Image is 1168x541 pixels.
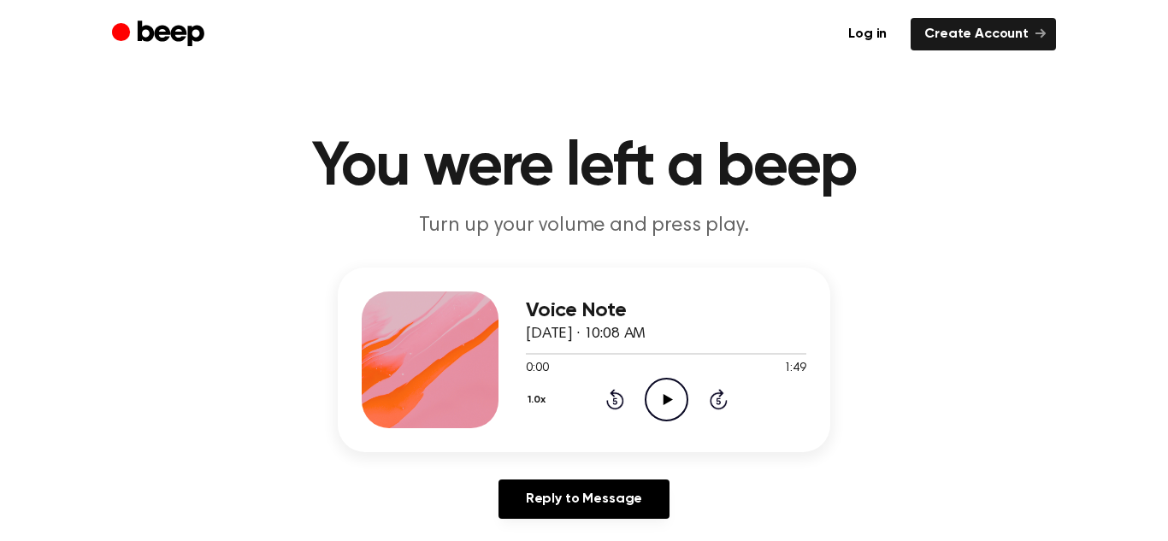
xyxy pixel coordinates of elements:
span: 1:49 [784,360,806,378]
a: Reply to Message [498,479,670,519]
button: 1.0x [526,385,552,415]
p: Turn up your volume and press play. [256,212,912,240]
span: 0:00 [526,360,548,378]
a: Beep [112,18,209,51]
h3: Voice Note [526,299,806,322]
a: Log in [835,18,900,50]
span: [DATE] · 10:08 AM [526,326,646,342]
h1: You were left a beep [146,137,1022,198]
a: Create Account [911,18,1056,50]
